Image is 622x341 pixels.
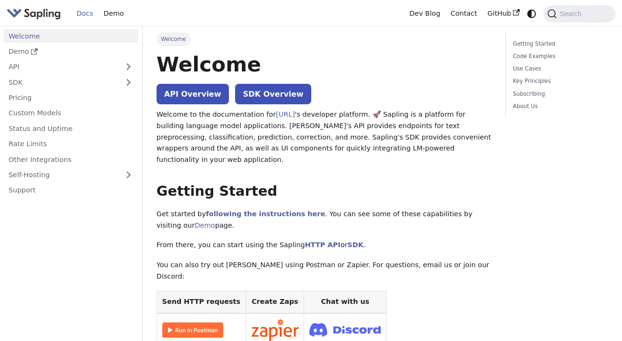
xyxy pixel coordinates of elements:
[157,109,492,166] p: Welcome to the documentation for 's developer platform. 🚀 Sapling is a platform for building lang...
[119,75,138,89] button: Expand sidebar category 'SDK'
[513,90,605,99] a: Subscribing
[347,241,363,249] a: SDK
[7,7,61,20] img: Sapling.ai
[157,183,492,200] h2: Getting Started
[445,6,483,21] a: Contact
[157,51,492,77] h1: Welcome
[3,75,119,89] a: SDK
[119,60,138,74] button: Expand sidebar category 'API'
[3,45,138,59] a: Demo
[525,7,539,20] button: Switch between dark and light mode (currently system mode)
[404,6,445,21] a: Dev Blog
[157,260,492,282] p: You can also try out [PERSON_NAME] using Postman or Zapier. For questions, email us or join our D...
[246,291,304,313] th: Create Zaps
[557,10,587,18] span: Search
[195,221,215,229] a: Demo
[3,137,138,151] a: Rate Limits
[251,319,299,341] img: Connect in Zapier
[276,110,295,118] a: [URL]
[3,183,138,197] a: Support
[513,77,605,86] a: Key Principles
[513,64,605,73] a: Use Cases
[543,5,615,22] button: Search (Command+K)
[513,52,605,61] a: Code Examples
[157,291,246,313] th: Send HTTP requests
[162,322,223,338] img: Run in Postman
[3,29,138,43] a: Welcome
[3,106,138,120] a: Custom Models
[157,32,190,46] span: Welcome
[157,240,492,251] p: From there, you can start using the Sapling or .
[3,168,138,182] a: Self-Hosting
[71,6,99,21] a: Docs
[3,121,138,135] a: Status and Uptime
[3,91,138,105] a: Pricing
[3,60,119,74] a: API
[99,6,129,21] a: Demo
[305,241,341,249] a: HTTP API
[513,40,605,49] a: Getting Started
[157,84,229,104] a: API Overview
[157,32,492,46] nav: Breadcrumbs
[206,210,325,218] a: following the instructions here
[304,291,386,313] th: Chat with us
[157,209,492,231] p: Get started by . You can see some of these capabilities by visiting our page.
[235,84,311,104] a: SDK Overview
[3,152,138,166] a: Other Integrations
[7,7,64,20] a: Sapling.aiSapling.ai
[513,102,605,111] a: About Us
[482,6,524,21] a: GitHub
[309,320,381,340] img: Join Discord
